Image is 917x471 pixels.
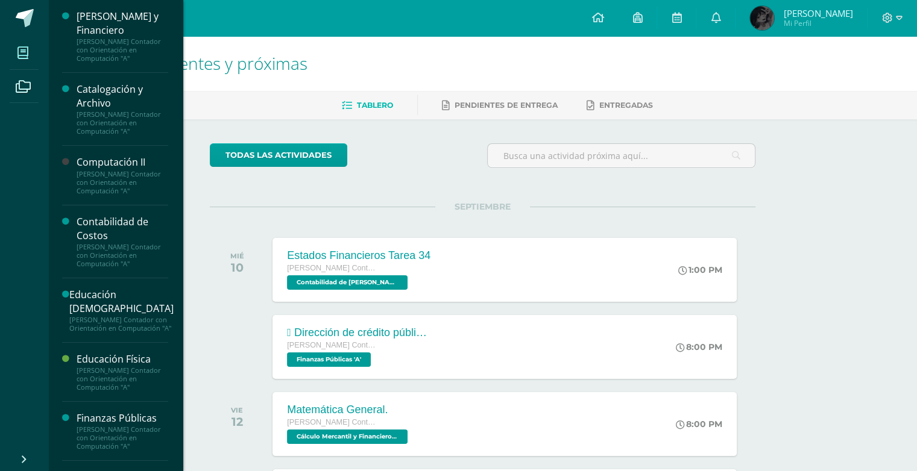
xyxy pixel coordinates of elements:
[230,252,244,260] div: MIÉ
[77,10,168,63] a: [PERSON_NAME] y Financiero[PERSON_NAME] Contador con Orientación en Computación "A"
[676,342,722,352] div: 8:00 PM
[287,326,432,339] div:  Dirección de crédito público  Dirección de bienes del Estado.  Dirección de adquisiciones del...
[77,170,168,195] div: [PERSON_NAME] Contador con Orientación en Computación "A"
[287,249,430,262] div: Estados Financieros Tarea 34
[599,101,653,110] span: Entregadas
[77,352,168,366] div: Educación Física
[750,6,774,30] img: b02d11c1ebd4f991373ec5e5e5f19be1.png
[77,110,168,136] div: [PERSON_NAME] Contador con Orientación en Computación "A"
[77,411,168,425] div: Finanzas Públicas
[678,264,722,275] div: 1:00 PM
[231,406,243,414] div: VIE
[287,429,408,444] span: Cálculo Mercantil y Financiero 'A'
[77,352,168,391] a: Educación Física[PERSON_NAME] Contador con Orientación en Computación "A"
[69,316,174,332] div: [PERSON_NAME] Contador con Orientación en Computación "A"
[77,411,168,451] a: Finanzas Públicas[PERSON_NAME] Contador con Orientación en Computación "A"
[676,419,722,429] div: 8:00 PM
[77,10,168,37] div: [PERSON_NAME] y Financiero
[69,288,174,316] div: Educación [DEMOGRAPHIC_DATA]
[230,260,244,275] div: 10
[287,418,377,426] span: [PERSON_NAME] Contador con Orientación en Computación
[342,96,393,115] a: Tablero
[435,201,530,212] span: SEPTIEMBRE
[287,352,371,367] span: Finanzas Públicas 'A'
[77,83,168,136] a: Catalogación y Archivo[PERSON_NAME] Contador con Orientación en Computación "A"
[63,52,307,75] span: Actividades recientes y próximas
[287,341,377,349] span: [PERSON_NAME] Contador con Orientación en Computación
[77,37,168,63] div: [PERSON_NAME] Contador con Orientación en Computación "A"
[587,96,653,115] a: Entregadas
[77,366,168,391] div: [PERSON_NAME] Contador con Orientación en Computación "A"
[488,144,755,167] input: Busca una actividad próxima aquí...
[783,18,852,28] span: Mi Perfil
[357,101,393,110] span: Tablero
[231,414,243,429] div: 12
[783,7,852,19] span: [PERSON_NAME]
[287,275,408,290] span: Contabilidad de Costos 'A'
[287,264,377,272] span: [PERSON_NAME] Contador con Orientación en Computación
[77,215,168,268] a: Contabilidad de Costos[PERSON_NAME] Contador con Orientación en Computación "A"
[210,143,347,167] a: todas las Actividades
[455,101,558,110] span: Pendientes de entrega
[442,96,558,115] a: Pendientes de entrega
[77,243,168,268] div: [PERSON_NAME] Contador con Orientación en Computación "A"
[287,404,411,416] div: Matemática General.
[77,155,168,169] div: Computación II
[69,288,174,332] a: Educación [DEMOGRAPHIC_DATA][PERSON_NAME] Contador con Orientación en Computación "A"
[77,425,168,451] div: [PERSON_NAME] Contador con Orientación en Computación "A"
[77,155,168,195] a: Computación II[PERSON_NAME] Contador con Orientación en Computación "A"
[77,83,168,110] div: Catalogación y Archivo
[77,215,168,243] div: Contabilidad de Costos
